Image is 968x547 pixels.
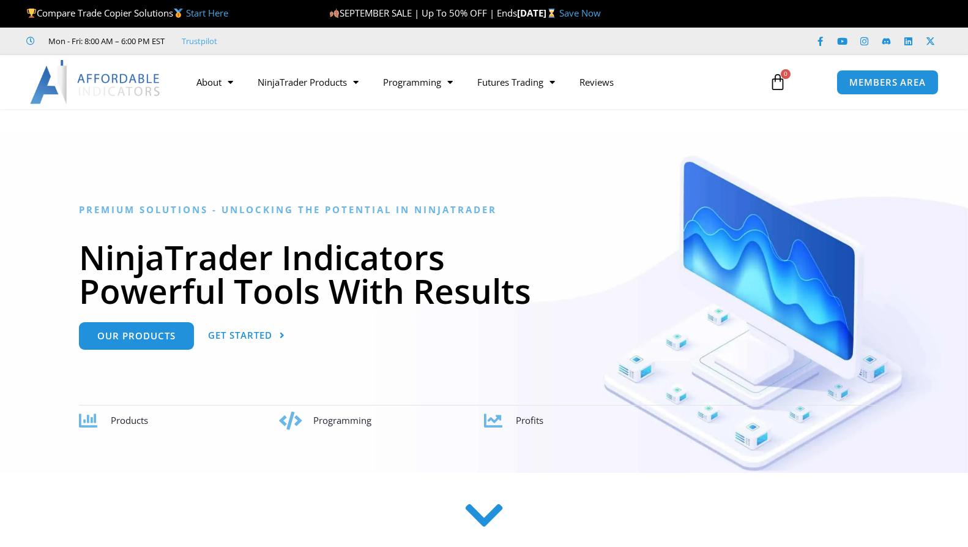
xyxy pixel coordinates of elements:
[26,7,228,19] span: Compare Trade Copier Solutions
[30,60,162,104] img: LogoAI | Affordable Indicators – NinjaTrader
[781,69,791,79] span: 0
[516,414,543,426] span: Profits
[313,414,371,426] span: Programming
[79,322,194,350] a: Our Products
[208,331,272,340] span: Get Started
[97,331,176,341] span: Our Products
[849,78,926,87] span: MEMBERS AREA
[329,7,517,19] span: SEPTEMBER SALE | Up To 50% OFF | Ends
[186,7,228,19] a: Start Here
[517,7,559,19] strong: [DATE]
[208,322,285,350] a: Get Started
[174,9,183,18] img: 🥇
[182,34,217,48] a: Trustpilot
[559,7,601,19] a: Save Now
[184,68,756,96] nav: Menu
[465,68,567,96] a: Futures Trading
[547,9,556,18] img: ⌛
[111,414,148,426] span: Products
[567,68,626,96] a: Reviews
[27,9,36,18] img: 🏆
[79,240,890,307] h1: NinjaTrader Indicators Powerful Tools With Results
[184,68,245,96] a: About
[751,64,805,100] a: 0
[371,68,465,96] a: Programming
[836,70,939,95] a: MEMBERS AREA
[45,34,165,48] span: Mon - Fri: 8:00 AM – 6:00 PM EST
[330,9,339,18] img: 🍂
[79,204,890,216] h6: Premium Solutions - Unlocking the Potential in NinjaTrader
[245,68,371,96] a: NinjaTrader Products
